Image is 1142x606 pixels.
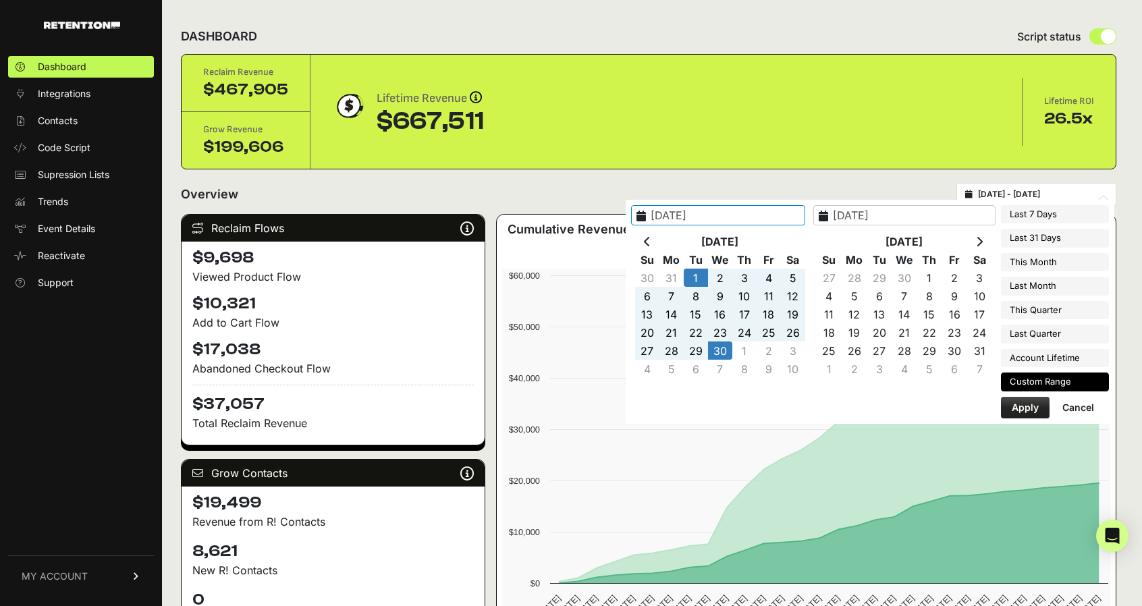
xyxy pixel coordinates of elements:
[967,341,992,360] td: 31
[659,360,684,378] td: 5
[684,269,708,287] td: 1
[635,323,659,341] td: 20
[817,323,842,341] td: 18
[757,250,781,269] th: Fr
[8,245,154,267] a: Reactivate
[1001,301,1109,320] li: This Quarter
[781,360,805,378] td: 10
[8,272,154,294] a: Support
[917,250,942,269] th: Th
[817,250,842,269] th: Su
[842,232,967,250] th: [DATE]
[781,323,805,341] td: 26
[192,415,474,431] p: Total Reclaim Revenue
[182,215,485,242] div: Reclaim Flows
[781,341,805,360] td: 3
[635,341,659,360] td: 27
[8,56,154,78] a: Dashboard
[842,250,867,269] th: Mo
[38,87,90,101] span: Integrations
[757,287,781,305] td: 11
[1001,253,1109,272] li: This Month
[509,527,540,537] text: $10,000
[942,250,967,269] th: Fr
[203,79,288,101] div: $467,905
[509,271,540,281] text: $60,000
[867,323,892,341] td: 20
[732,287,757,305] td: 10
[817,287,842,305] td: 4
[38,141,90,155] span: Code Script
[8,164,154,186] a: Supression Lists
[732,360,757,378] td: 8
[781,269,805,287] td: 5
[942,360,967,378] td: 6
[203,136,288,158] div: $199,606
[635,269,659,287] td: 30
[892,250,917,269] th: We
[817,341,842,360] td: 25
[44,22,120,29] img: Retention.com
[38,60,86,74] span: Dashboard
[635,250,659,269] th: Su
[917,269,942,287] td: 1
[732,323,757,341] td: 24
[684,287,708,305] td: 8
[708,305,732,323] td: 16
[203,65,288,79] div: Reclaim Revenue
[8,218,154,240] a: Event Details
[732,269,757,287] td: 3
[659,305,684,323] td: 14
[192,314,474,331] div: Add to Cart Flow
[1001,205,1109,224] li: Last 7 Days
[509,322,540,332] text: $50,000
[817,305,842,323] td: 11
[708,269,732,287] td: 2
[708,360,732,378] td: 7
[967,360,992,378] td: 7
[781,287,805,305] td: 12
[8,110,154,132] a: Contacts
[1044,108,1094,130] div: 26.5x
[867,341,892,360] td: 27
[757,269,781,287] td: 4
[842,360,867,378] td: 2
[967,250,992,269] th: Sa
[892,269,917,287] td: 30
[942,305,967,323] td: 16
[1017,28,1081,45] span: Script status
[684,341,708,360] td: 29
[684,360,708,378] td: 6
[659,269,684,287] td: 31
[38,114,78,128] span: Contacts
[181,27,257,46] h2: DASHBOARD
[781,250,805,269] th: Sa
[659,287,684,305] td: 7
[892,341,917,360] td: 28
[635,360,659,378] td: 4
[781,305,805,323] td: 19
[192,339,474,360] h4: $17,038
[842,341,867,360] td: 26
[708,323,732,341] td: 23
[1001,373,1109,391] li: Custom Range
[1044,94,1094,108] div: Lifetime ROI
[942,287,967,305] td: 9
[509,424,540,435] text: $30,000
[531,578,540,588] text: $0
[684,305,708,323] td: 15
[817,269,842,287] td: 27
[732,250,757,269] th: Th
[1001,325,1109,343] li: Last Quarter
[509,373,540,383] text: $40,000
[867,250,892,269] th: Tu
[192,269,474,285] div: Viewed Product Flow
[917,360,942,378] td: 5
[684,323,708,341] td: 22
[8,137,154,159] a: Code Script
[659,341,684,360] td: 28
[867,360,892,378] td: 3
[967,269,992,287] td: 3
[967,323,992,341] td: 24
[757,341,781,360] td: 2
